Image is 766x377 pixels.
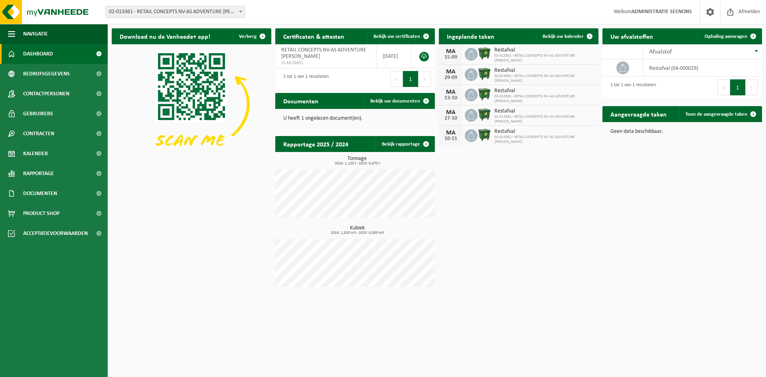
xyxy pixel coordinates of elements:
[23,164,54,184] span: Rapportage
[602,106,675,122] h2: Aangevraagde taken
[443,75,459,81] div: 29-09
[112,28,218,44] h2: Download nu de Vanheede+ app!
[494,94,594,104] span: 02-013361 - RETAIL CONCEPTS NV-AS ADVENTURE [PERSON_NAME]
[443,69,459,75] div: MA
[279,70,329,88] div: 1 tot 1 van 1 resultaten
[649,49,672,55] span: Afvalstof
[279,231,435,235] span: 2024: 1,820 m3 - 2025: 0,000 m3
[439,28,502,44] h2: Ingeplande taken
[443,89,459,95] div: MA
[281,60,370,66] span: VLA610401
[275,136,356,152] h2: Rapportage 2025 / 2024
[494,135,594,144] span: 02-013361 - RETAIL CONCEPTS NV-AS ADVENTURE [PERSON_NAME]
[112,44,271,164] img: Download de VHEPlus App
[643,59,762,77] td: restafval (04-000029)
[717,79,730,95] button: Previous
[390,71,403,87] button: Previous
[275,28,352,44] h2: Certificaten & attesten
[419,71,431,87] button: Next
[443,130,459,136] div: MA
[494,114,594,124] span: 02-013361 - RETAIL CONCEPTS NV-AS ADVENTURE [PERSON_NAME]
[370,99,420,104] span: Bekijk uw documenten
[375,136,434,152] a: Bekijk rapportage
[23,184,57,203] span: Documenten
[746,79,758,95] button: Next
[543,34,584,39] span: Bekijk uw kalender
[23,124,54,144] span: Contracten
[23,223,88,243] span: Acceptatievoorwaarden
[23,203,59,223] span: Product Shop
[23,44,53,64] span: Dashboard
[698,28,761,44] a: Ophaling aanvragen
[443,116,459,121] div: 27-10
[478,47,491,60] img: WB-1100-HPE-GN-04
[443,136,459,142] div: 10-11
[478,67,491,81] img: WB-1100-HPE-GN-04
[685,112,747,117] span: Toon de aangevraagde taken
[283,116,427,121] p: U heeft 1 ongelezen document(en).
[705,34,747,39] span: Ophaling aanvragen
[443,109,459,116] div: MA
[23,64,70,84] span: Bedrijfsgegevens
[23,24,48,44] span: Navigatie
[233,28,270,44] button: Verberg
[679,106,761,122] a: Toon de aangevraagde taken
[443,55,459,60] div: 15-09
[602,28,661,44] h2: Uw afvalstoffen
[367,28,434,44] a: Bekijk uw certificaten
[281,47,366,59] span: RETAIL CONCEPTS NV-AS ADVENTURE [PERSON_NAME]
[730,79,746,95] button: 1
[279,162,435,166] span: 2024: 1,120 t - 2025: 0,870 t
[23,84,69,104] span: Contactpersonen
[106,6,245,18] span: 02-013361 - RETAIL CONCEPTS NV-AS ADVENTURE OLEN - OLEN
[443,95,459,101] div: 13-10
[494,53,594,63] span: 02-013361 - RETAIL CONCEPTS NV-AS ADVENTURE [PERSON_NAME]
[494,88,594,94] span: Restafval
[478,87,491,101] img: WB-1100-HPE-GN-04
[494,47,594,53] span: Restafval
[364,93,434,109] a: Bekijk uw documenten
[373,34,420,39] span: Bekijk uw certificaten
[275,93,326,109] h2: Documenten
[478,128,491,142] img: WB-1100-HPE-GN-04
[478,108,491,121] img: WB-1100-HPE-GN-04
[494,67,594,74] span: Restafval
[610,129,754,134] p: Geen data beschikbaar.
[377,44,411,68] td: [DATE]
[443,48,459,55] div: MA
[403,71,419,87] button: 1
[23,104,53,124] span: Gebruikers
[23,144,48,164] span: Kalender
[279,225,435,235] h3: Kubiek
[494,128,594,135] span: Restafval
[632,9,692,15] strong: ADMINISTRATIE SEENONS
[494,74,594,83] span: 02-013361 - RETAIL CONCEPTS NV-AS ADVENTURE [PERSON_NAME]
[239,34,257,39] span: Verberg
[494,108,594,114] span: Restafval
[279,156,435,166] h3: Tonnage
[606,79,656,96] div: 1 tot 1 van 1 resultaten
[536,28,598,44] a: Bekijk uw kalender
[105,6,245,18] span: 02-013361 - RETAIL CONCEPTS NV-AS ADVENTURE OLEN - OLEN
